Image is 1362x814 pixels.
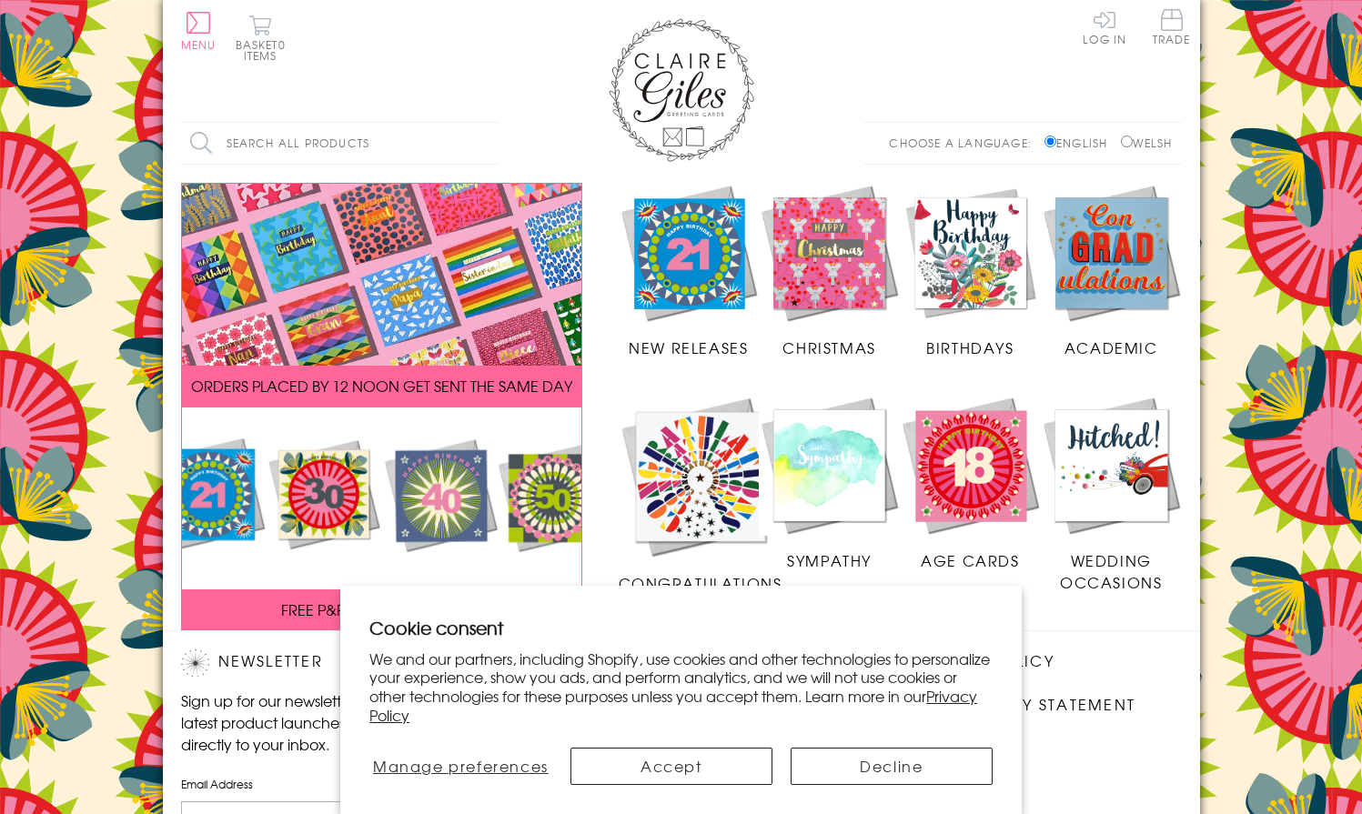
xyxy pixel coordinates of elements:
[629,337,748,358] span: New Releases
[369,615,993,640] h2: Cookie consent
[191,375,572,397] span: ORDERS PLACED BY 12 NOON GET SENT THE SAME DAY
[181,649,490,677] h2: Newsletter
[481,123,499,164] input: Search
[909,693,1135,718] a: Accessibility Statement
[791,748,993,785] button: Decline
[181,123,499,164] input: Search all products
[1121,136,1133,147] input: Welsh
[1153,9,1191,45] span: Trade
[181,689,490,755] p: Sign up for our newsletter to receive the latest product launches, news and offers directly to yo...
[1060,549,1162,593] span: Wedding Occasions
[921,549,1019,571] span: Age Cards
[373,755,549,777] span: Manage preferences
[1044,135,1116,151] label: English
[889,135,1041,151] p: Choose a language:
[1044,136,1056,147] input: English
[1121,135,1173,151] label: Welsh
[1041,183,1182,359] a: Academic
[369,748,551,785] button: Manage preferences
[570,748,772,785] button: Accept
[609,18,754,162] img: Claire Giles Greetings Cards
[1041,395,1182,593] a: Wedding Occasions
[759,395,900,571] a: Sympathy
[619,183,760,359] a: New Releases
[619,395,782,594] a: Congratulations
[759,183,900,359] a: Christmas
[181,776,490,792] label: Email Address
[1083,9,1126,45] a: Log In
[369,685,977,726] a: Privacy Policy
[787,549,872,571] span: Sympathy
[181,12,217,50] button: Menu
[281,598,481,620] span: FREE P&P ON ALL UK ORDERS
[782,337,875,358] span: Christmas
[1064,337,1158,358] span: Academic
[619,572,782,594] span: Congratulations
[369,649,993,725] p: We and our partners, including Shopify, use cookies and other technologies to personalize your ex...
[926,337,1014,358] span: Birthdays
[900,183,1041,359] a: Birthdays
[244,36,286,64] span: 0 items
[900,395,1041,571] a: Age Cards
[236,15,286,61] button: Basket0 items
[181,36,217,53] span: Menu
[1153,9,1191,48] a: Trade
